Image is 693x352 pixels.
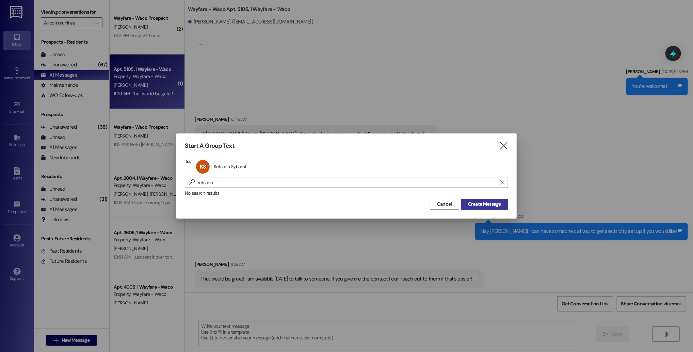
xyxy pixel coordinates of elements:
[497,177,508,188] button: Clear text
[185,190,508,197] div: No search results
[500,180,504,185] i: 
[200,163,206,170] span: KS
[197,178,497,187] input: Search for any contact or apartment
[185,142,235,150] h3: Start A Group Text
[430,199,459,210] button: Cancel
[187,179,197,186] i: 
[461,199,508,210] button: Create Message
[468,201,501,208] span: Create Message
[437,201,452,208] span: Cancel
[214,163,246,170] div: Ketsana Syharat
[499,142,508,149] i: 
[185,158,191,164] h3: To:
